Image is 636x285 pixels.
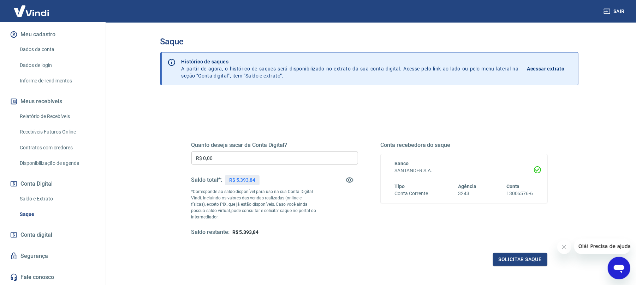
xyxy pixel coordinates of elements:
[17,156,97,171] a: Disponibilização de agenda
[4,5,59,11] span: Olá! Precisa de ajuda?
[395,190,428,197] h6: Conta Corrente
[8,269,97,285] a: Fale conosco
[395,161,409,166] span: Banco
[8,248,97,264] a: Segurança
[8,94,97,109] button: Meus recebíveis
[557,240,571,254] iframe: Fechar mensagem
[17,74,97,88] a: Informe de rendimentos
[458,190,476,197] h6: 3243
[182,58,519,79] p: A partir de agora, o histórico de saques será disponibilizado no extrato da sua conta digital. Ac...
[17,109,97,124] a: Relatório de Recebíveis
[395,184,405,189] span: Tipo
[20,230,52,240] span: Conta digital
[17,141,97,155] a: Contratos com credores
[506,190,533,197] h6: 13006576-6
[191,188,316,220] p: *Corresponde ao saldo disponível para uso na sua Conta Digital Vindi. Incluindo os valores das ve...
[506,184,520,189] span: Conta
[191,176,222,184] h5: Saldo total*:
[160,37,578,47] h3: Saque
[8,227,97,243] a: Conta digital
[17,58,97,73] a: Dados de login
[17,125,97,139] a: Recebíveis Futuros Online
[574,238,630,254] iframe: Mensagem da empresa
[527,65,565,72] p: Acessar extrato
[17,192,97,206] a: Saldo e Extrato
[395,167,533,174] h6: SANTANDER S.A.
[229,176,255,184] p: R$ 5.393,84
[602,5,628,18] button: Sair
[17,42,97,57] a: Dados da conta
[8,0,54,22] img: Vindi
[8,27,97,42] button: Meu cadastro
[493,253,547,266] button: Solicitar saque
[191,142,358,149] h5: Quanto deseja sacar da Conta Digital?
[17,207,97,222] a: Saque
[232,229,258,235] span: R$ 5.393,84
[527,58,572,79] a: Acessar extrato
[191,229,230,236] h5: Saldo restante:
[182,58,519,65] p: Histórico de saques
[458,184,476,189] span: Agência
[608,257,630,279] iframe: Botão para abrir a janela de mensagens
[8,176,97,192] button: Conta Digital
[381,142,547,149] h5: Conta recebedora do saque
